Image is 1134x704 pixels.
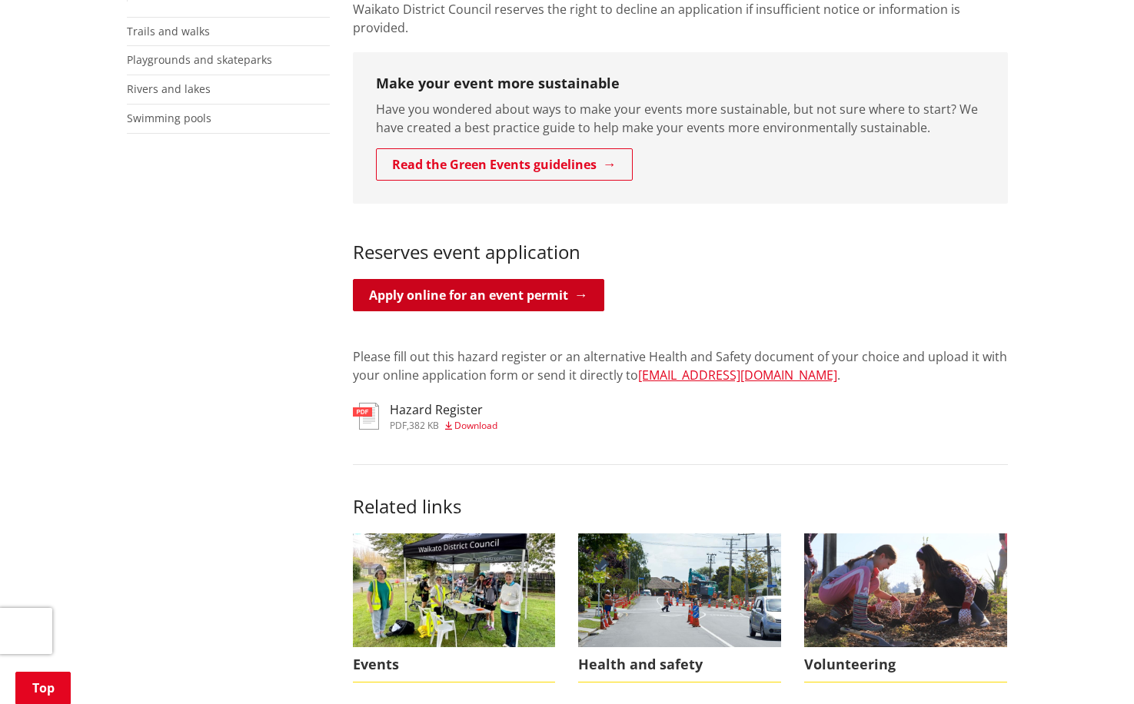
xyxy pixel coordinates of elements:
span: Health and safety [578,647,781,682]
div: Please fill out this hazard register or an alternative Health and Safety document of your choice ... [353,329,1008,403]
a: [EMAIL_ADDRESS][DOMAIN_NAME] [638,367,837,384]
img: Te Awa March 2023 [353,533,556,647]
h3: Hazard Register [390,403,497,417]
h3: Related links [353,464,1008,518]
a: Events [353,533,556,683]
img: Health and safety [578,533,781,647]
span: Events [353,647,556,682]
img: volunteer icon [804,533,1007,647]
a: Health and safety Health and safety [578,533,781,683]
span: Volunteering [804,647,1007,682]
h3: Make your event more sustainable [376,75,985,92]
a: Top [15,672,71,704]
span: pdf [390,419,407,432]
a: Rivers and lakes [127,81,211,96]
span: Download [454,419,497,432]
p: Have you wondered about ways to make your events more sustainable, but not sure where to start? W... [376,100,985,137]
iframe: Messenger Launcher [1063,639,1119,695]
a: Playgrounds and skateparks [127,52,272,67]
span: 382 KB [409,419,439,432]
a: Read the Green Events guidelines [376,148,633,181]
a: Trails and walks [127,24,210,38]
a: volunteer icon Volunteering [804,533,1007,683]
a: Apply online for an event permit [353,279,604,311]
a: Hazard Register pdf,382 KB Download [353,403,497,430]
h3: Reserves event application [353,219,1008,264]
div: , [390,421,497,430]
img: document-pdf.svg [353,403,379,430]
a: Swimming pools [127,111,211,125]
